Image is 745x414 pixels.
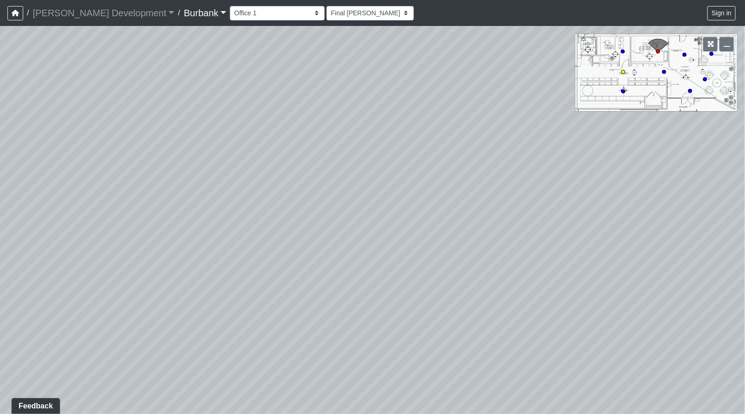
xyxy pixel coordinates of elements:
a: [PERSON_NAME] Development [33,4,174,22]
a: Burbank [184,4,227,22]
span: / [174,4,183,22]
button: Sign in [707,6,736,20]
iframe: Ybug feedback widget [7,395,65,414]
span: / [23,4,33,22]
